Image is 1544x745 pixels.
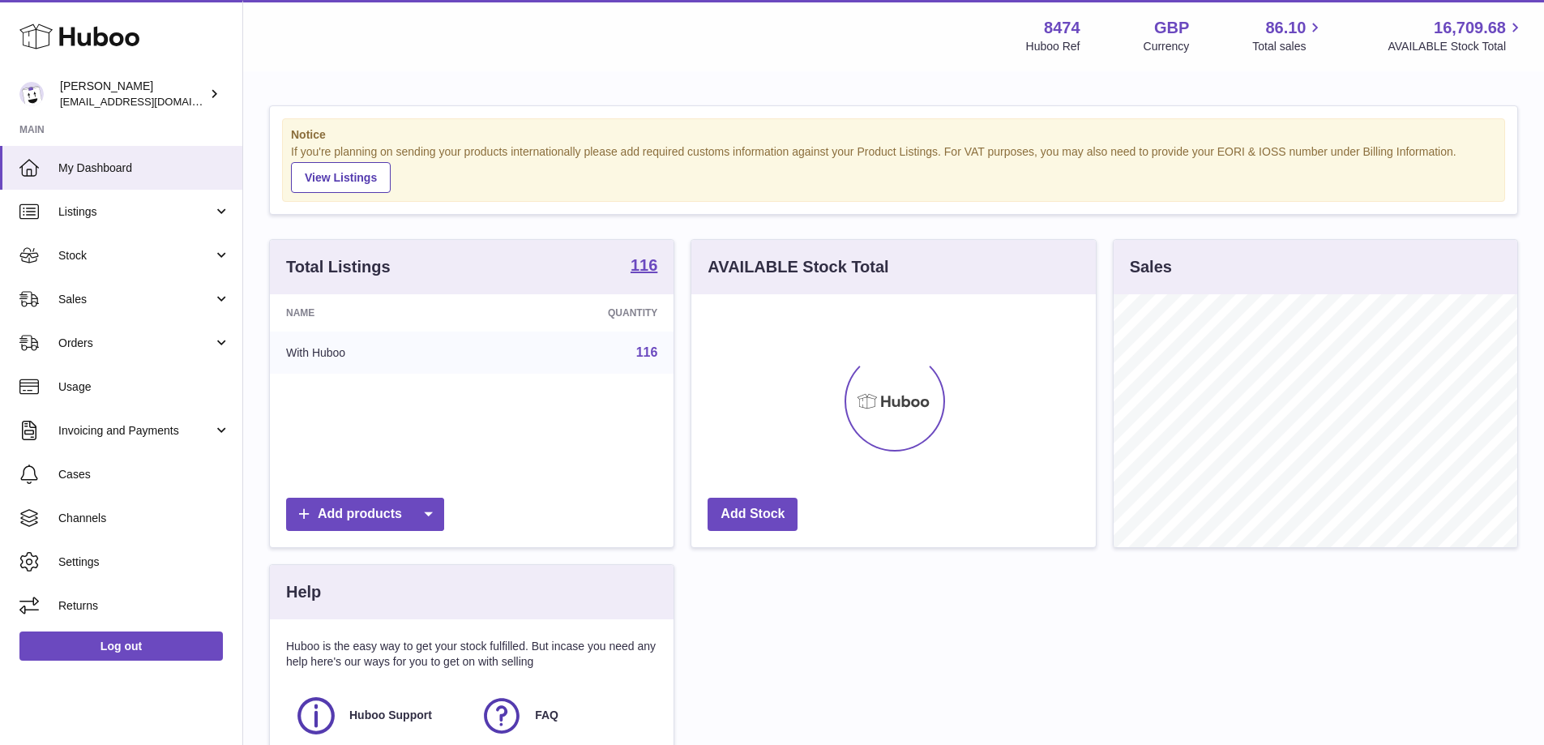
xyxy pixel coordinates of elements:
[1434,17,1506,39] span: 16,709.68
[1044,17,1080,39] strong: 8474
[60,79,206,109] div: [PERSON_NAME]
[636,345,658,359] a: 116
[349,708,432,723] span: Huboo Support
[58,511,230,526] span: Channels
[58,554,230,570] span: Settings
[708,256,888,278] h3: AVAILABLE Stock Total
[286,581,321,603] h3: Help
[291,144,1496,193] div: If you're planning on sending your products internationally please add required customs informati...
[1144,39,1190,54] div: Currency
[1252,39,1324,54] span: Total sales
[1265,17,1306,39] span: 86.10
[291,127,1496,143] strong: Notice
[1388,39,1525,54] span: AVAILABLE Stock Total
[535,708,558,723] span: FAQ
[286,639,657,670] p: Huboo is the easy way to get your stock fulfilled. But incase you need any help here's our ways f...
[58,598,230,614] span: Returns
[708,498,798,531] a: Add Stock
[631,257,657,273] strong: 116
[1388,17,1525,54] a: 16,709.68 AVAILABLE Stock Total
[483,294,674,332] th: Quantity
[286,256,391,278] h3: Total Listings
[19,82,44,106] img: orders@neshealth.com
[270,332,483,374] td: With Huboo
[291,162,391,193] a: View Listings
[1154,17,1189,39] strong: GBP
[631,257,657,276] a: 116
[286,498,444,531] a: Add products
[58,379,230,395] span: Usage
[1130,256,1172,278] h3: Sales
[60,95,238,108] span: [EMAIL_ADDRESS][DOMAIN_NAME]
[58,423,213,439] span: Invoicing and Payments
[58,161,230,176] span: My Dashboard
[58,467,230,482] span: Cases
[270,294,483,332] th: Name
[58,248,213,263] span: Stock
[58,336,213,351] span: Orders
[1252,17,1324,54] a: 86.10 Total sales
[1026,39,1080,54] div: Huboo Ref
[294,694,464,738] a: Huboo Support
[19,632,223,661] a: Log out
[58,292,213,307] span: Sales
[480,694,649,738] a: FAQ
[58,204,213,220] span: Listings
